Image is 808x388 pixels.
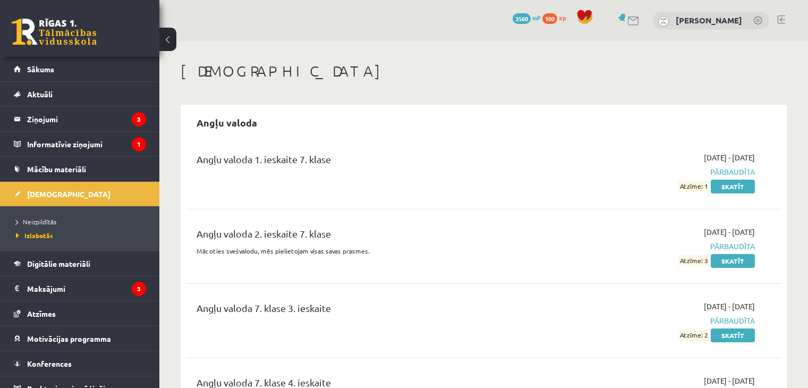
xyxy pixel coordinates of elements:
[513,13,541,22] a: 3560 mP
[197,301,564,320] div: Angļu valoda 7. klase 3. ieskaite
[559,13,566,22] span: xp
[678,181,709,192] span: Atzīme: 1
[704,226,755,238] span: [DATE] - [DATE]
[542,13,571,22] a: 100 xp
[27,359,72,368] span: Konferences
[27,132,146,156] legend: Informatīvie ziņojumi
[16,231,149,240] a: Izlabotās
[132,112,146,126] i: 3
[14,157,146,181] a: Mācību materiāli
[27,64,54,74] span: Sākums
[132,137,146,151] i: 1
[12,19,97,45] a: Rīgas 1. Tālmācības vidusskola
[14,276,146,301] a: Maksājumi3
[27,276,146,301] legend: Maksājumi
[197,246,564,256] p: Mācoties svešvalodu, mēs pielietojam visas savas prasmes.
[27,89,53,99] span: Aktuāli
[678,330,709,341] span: Atzīme: 2
[14,251,146,276] a: Digitālie materiāli
[14,301,146,326] a: Atzīmes
[16,217,56,226] span: Neizpildītās
[14,82,146,106] a: Aktuāli
[14,182,146,206] a: [DEMOGRAPHIC_DATA]
[704,375,755,386] span: [DATE] - [DATE]
[580,315,755,326] span: Pārbaudīta
[181,62,787,80] h1: [DEMOGRAPHIC_DATA]
[513,13,531,24] span: 3560
[542,13,557,24] span: 100
[186,110,268,135] h2: Angļu valoda
[580,166,755,178] span: Pārbaudīta
[27,189,110,199] span: [DEMOGRAPHIC_DATA]
[678,255,709,266] span: Atzīme: 3
[711,328,755,342] a: Skatīt
[27,259,90,268] span: Digitālie materiāli
[658,16,669,27] img: Viktorija Rimkute
[532,13,541,22] span: mP
[16,217,149,226] a: Neizpildītās
[197,226,564,246] div: Angļu valoda 2. ieskaite 7. klase
[14,351,146,376] a: Konferences
[711,180,755,193] a: Skatīt
[27,334,111,343] span: Motivācijas programma
[27,164,86,174] span: Mācību materiāli
[132,282,146,296] i: 3
[704,301,755,312] span: [DATE] - [DATE]
[14,57,146,81] a: Sākums
[27,107,146,131] legend: Ziņojumi
[27,309,56,318] span: Atzīmes
[14,132,146,156] a: Informatīvie ziņojumi1
[14,107,146,131] a: Ziņojumi3
[704,152,755,163] span: [DATE] - [DATE]
[14,326,146,351] a: Motivācijas programma
[580,241,755,252] span: Pārbaudīta
[16,231,53,240] span: Izlabotās
[676,15,742,26] a: [PERSON_NAME]
[711,254,755,268] a: Skatīt
[197,152,564,172] div: Angļu valoda 1. ieskaite 7. klase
